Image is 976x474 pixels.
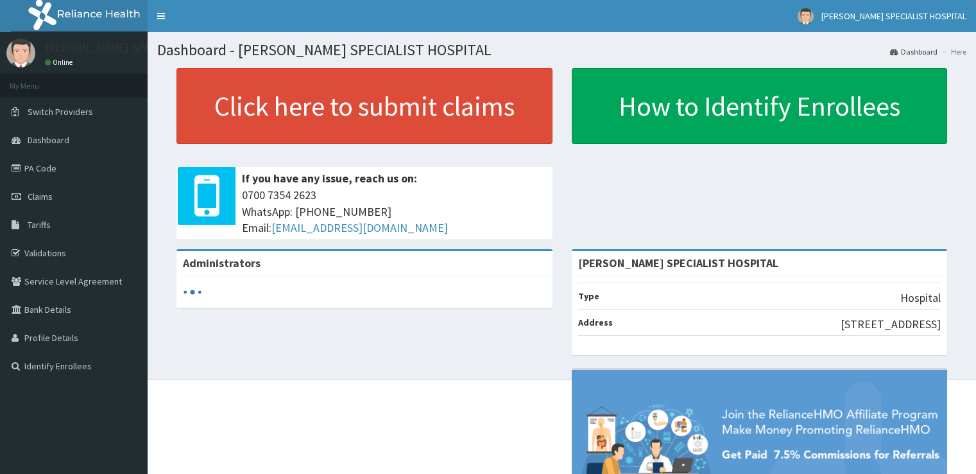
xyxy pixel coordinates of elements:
h1: Dashboard - [PERSON_NAME] SPECIALIST HOSPITAL [157,42,966,58]
b: Type [578,290,599,302]
span: Dashboard [28,134,69,146]
a: Dashboard [890,46,937,57]
span: [PERSON_NAME] SPECIALIST HOSPITAL [821,10,966,22]
b: Address [578,317,613,328]
img: User Image [798,8,814,24]
p: [STREET_ADDRESS] [841,316,941,333]
a: [EMAIL_ADDRESS][DOMAIN_NAME] [271,220,448,235]
span: Switch Providers [28,106,93,118]
span: Tariffs [28,219,51,231]
strong: [PERSON_NAME] SPECIALIST HOSPITAL [578,256,778,270]
a: Online [45,58,76,67]
img: User Image [6,39,35,67]
a: How to Identify Enrollees [572,68,948,144]
p: [PERSON_NAME] SPECIALIST HOSPITAL [45,42,241,53]
p: Hospital [900,290,941,306]
b: Administrators [183,256,261,270]
a: Click here to submit claims [176,68,552,144]
b: If you have any issue, reach us on: [242,171,417,186]
span: 0700 7354 2623 WhatsApp: [PHONE_NUMBER] Email: [242,187,546,236]
li: Here [939,46,966,57]
svg: audio-loading [183,283,202,302]
span: Claims [28,191,53,202]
